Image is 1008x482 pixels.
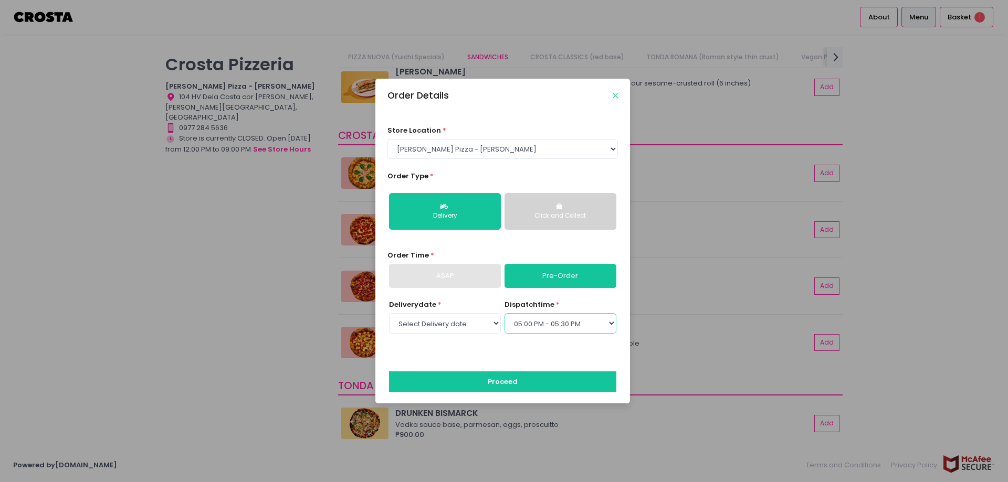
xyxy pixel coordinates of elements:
div: Delivery [396,211,493,221]
span: Order Time [387,250,429,260]
span: Delivery date [389,299,436,309]
div: Click and Collect [512,211,609,221]
a: Pre-Order [505,264,616,288]
div: Order Details [387,89,449,102]
button: Close [613,93,618,98]
button: Proceed [389,371,616,391]
span: Order Type [387,171,428,181]
span: dispatch time [505,299,554,309]
span: store location [387,125,441,135]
